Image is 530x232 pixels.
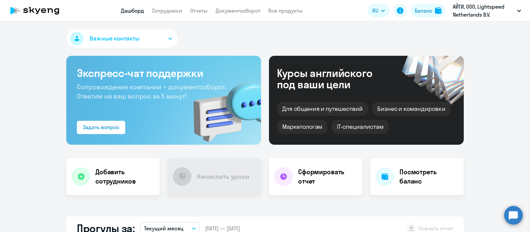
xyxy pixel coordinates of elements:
[205,225,240,232] span: [DATE] — [DATE]
[66,29,178,48] button: Важные контакты
[435,7,442,14] img: balance
[90,34,139,43] span: Важные контакты
[121,7,144,14] a: Дашборд
[453,3,514,19] p: АЙТИ, ООО, Lightspeed Netherlands B.V.
[216,7,260,14] a: Документооборот
[95,167,154,186] h4: Добавить сотрудников
[152,7,182,14] a: Сотрудники
[298,167,357,186] h4: Сформировать отчет
[415,7,432,15] div: Баланс
[268,7,303,14] a: Все продукты
[184,70,261,145] img: bg-img
[450,3,524,19] button: АЙТИ, ООО, Lightspeed Netherlands B.V.
[197,172,249,181] h4: Начислить уроки
[372,102,451,116] div: Бизнес и командировки
[399,167,458,186] h4: Посмотреть баланс
[190,7,208,14] a: Отчеты
[277,102,368,116] div: Для общения и путешествий
[368,4,390,17] button: RU
[77,66,250,80] h3: Экспресс-чат поддержки
[332,120,389,134] div: IT-специалистам
[277,120,328,134] div: Маркетологам
[411,4,446,17] button: Балансbalance
[83,123,119,131] div: Задать вопрос
[77,121,125,134] button: Задать вопрос
[77,83,227,100] span: Сопровождение компании + документооборот. Ответим на ваш вопрос за 5 минут!
[372,7,378,15] span: RU
[277,67,390,90] div: Курсы английского под ваши цели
